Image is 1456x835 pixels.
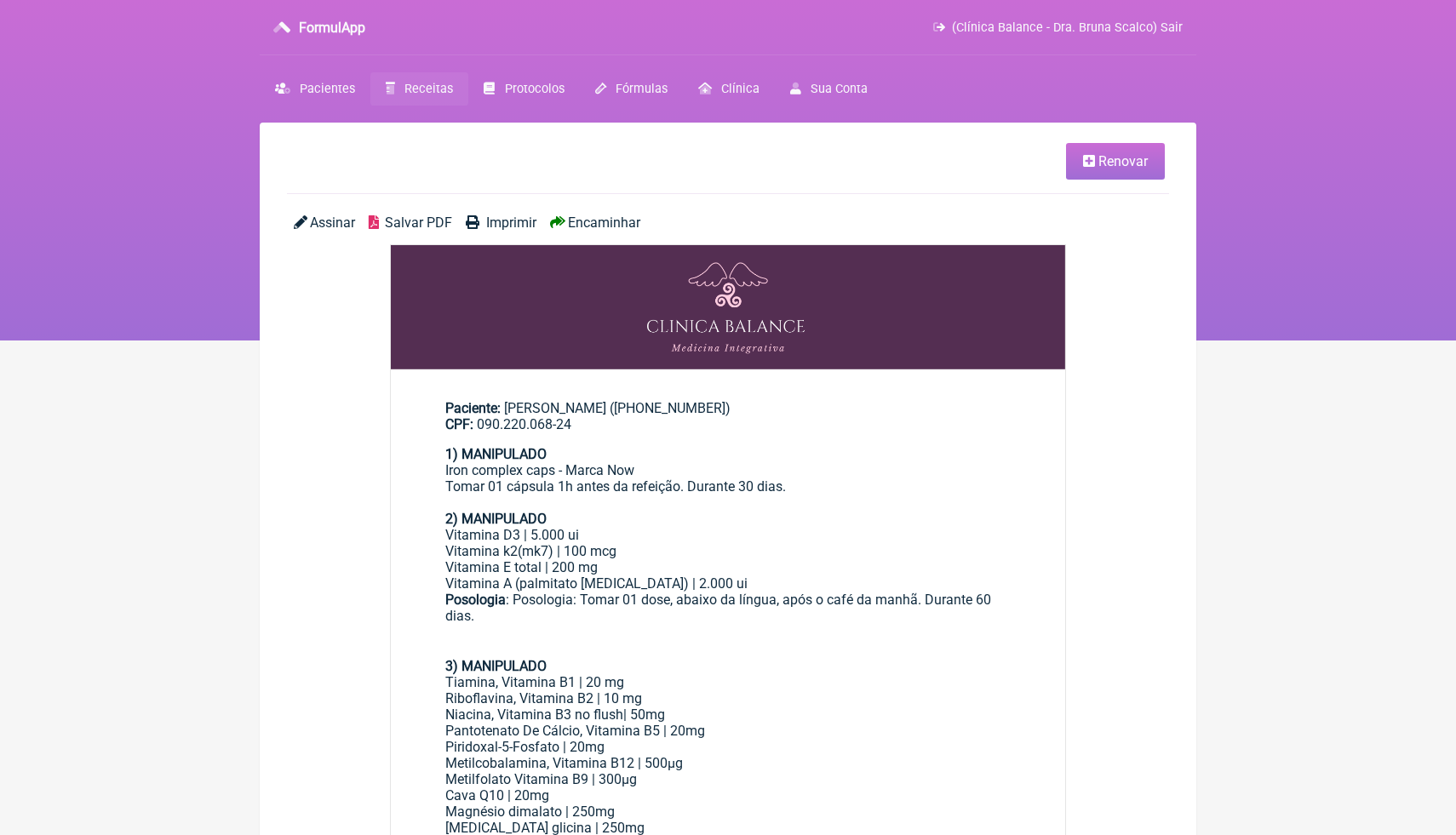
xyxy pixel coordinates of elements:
span: Receitas [404,82,453,96]
div: Magnésio dimalato | 250mg [445,804,1011,820]
span: Assinar [310,214,355,231]
span: Encaminhar [568,214,640,231]
div: Piridoxal-5-Fosfato | 20mg [445,739,1011,755]
div: [PERSON_NAME] ([PHONE_NUMBER]) [445,400,1011,432]
a: Renovar [1066,143,1165,180]
a: (Clínica Balance - Dra. Bruna Scalco) Sair [933,20,1183,35]
strong: 3) MANIPULADO [445,658,547,674]
div: 090.220.068-24 [445,416,1011,432]
img: OHRMBDAMBDLv2SiBD+EP9LuaQDBICIzAAAAAAAAAAAAAAAAAAAAAAAEAM3AEAAAAAAAAAAAAAAAAAAAAAAAAAAAAAYuAOAAAA... [391,245,1065,369]
a: Imprimir [466,214,536,231]
div: Metilcobalamina, Vitamina B12 | 500µg [445,755,1011,771]
a: Encaminhar [550,214,640,231]
a: Receitas [370,72,468,106]
div: Iron complex caps - Marca Now Tomar 01 cápsula 1h antes da refeição. Durante 30 dias. [445,446,1011,511]
span: Clínica [721,82,760,96]
span: Renovar [1098,153,1148,169]
a: Assinar [294,214,355,231]
div: Vitamina k2(mk7) | 100 mcg [445,543,1011,559]
div: Metilfolato Vitamina B9 | 300µg [445,771,1011,787]
span: Fórmulas [616,82,668,96]
span: Protocolos [505,82,565,96]
a: Clínica [683,72,775,106]
span: Pacientes [300,82,355,96]
div: Niacina, Vitamina B3 no flush| 50mg [445,706,1011,723]
a: Fórmulas [580,72,683,106]
span: CPF: [445,416,473,432]
span: Paciente: [445,400,501,416]
span: (Clínica Balance - Dra. Bruna Scalco) Sair [952,20,1183,35]
div: Cava Q10 | 20mg [445,787,1011,804]
span: Sua Conta [811,82,868,96]
div: Pantotenato De Cálcio, Vitamina B5 | 20mg [445,723,1011,739]
strong: 1) MANIPULADO [445,446,547,462]
div: : Posologia: Tomar 01 dose, abaixo da língua, após o café da manhã. Durante 60 dias. ㅤ [445,592,1011,642]
a: Protocolos [468,72,579,106]
div: Tiamina, Vitamina B1 | 20 mg [445,674,1011,690]
span: Imprimir [486,214,536,231]
a: Salvar PDF [369,214,452,231]
div: Vitamina E total | 200 mg [445,559,1011,575]
strong: 2) MANIPULADO [445,511,547,527]
strong: Posologia [445,592,506,608]
div: Vitamina D3 | 5.000 ui [445,527,1011,543]
a: Pacientes [260,72,370,106]
span: Salvar PDF [385,214,452,231]
h3: FormulApp [299,20,365,36]
div: Vitamina A (palmitato [MEDICAL_DATA]) | 2.000 ui [445,575,1011,592]
a: Sua Conta [775,72,883,106]
div: Riboflavina, Vitamina B2 | 10 mg [445,690,1011,706]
